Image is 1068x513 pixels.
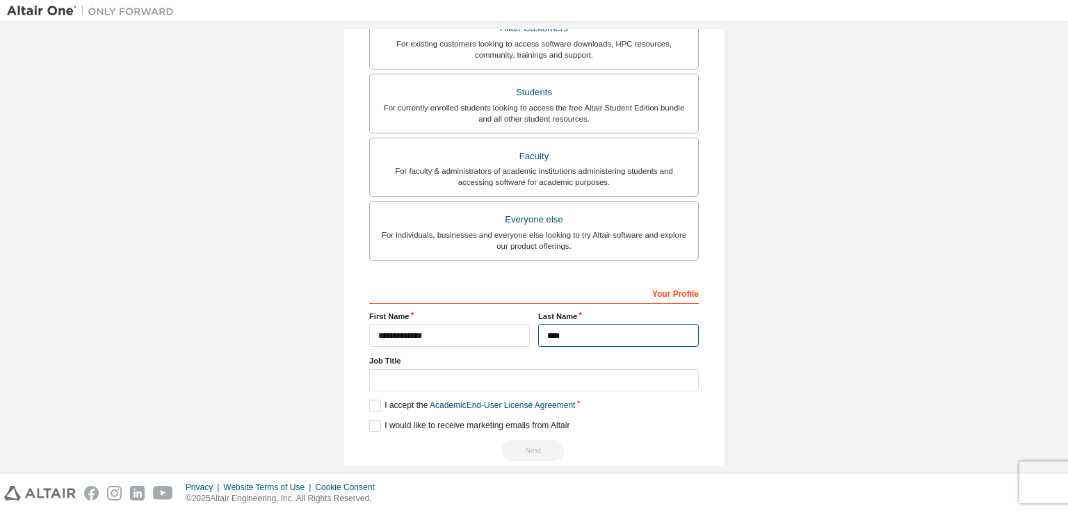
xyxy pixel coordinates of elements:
[369,400,575,412] label: I accept the
[430,400,575,410] a: Academic End-User License Agreement
[378,38,690,60] div: For existing customers looking to access software downloads, HPC resources, community, trainings ...
[538,311,699,322] label: Last Name
[315,482,382,493] div: Cookie Consent
[186,493,383,505] p: © 2025 Altair Engineering, Inc. All Rights Reserved.
[130,486,145,500] img: linkedin.svg
[378,165,690,188] div: For faculty & administrators of academic institutions administering students and accessing softwa...
[186,482,223,493] div: Privacy
[369,355,699,366] label: Job Title
[153,486,173,500] img: youtube.svg
[369,420,569,432] label: I would like to receive marketing emails from Altair
[378,210,690,229] div: Everyone else
[378,229,690,252] div: For individuals, businesses and everyone else looking to try Altair software and explore our prod...
[369,282,699,304] div: Your Profile
[7,4,181,18] img: Altair One
[378,147,690,166] div: Faculty
[107,486,122,500] img: instagram.svg
[369,311,530,322] label: First Name
[4,486,76,500] img: altair_logo.svg
[378,102,690,124] div: For currently enrolled students looking to access the free Altair Student Edition bundle and all ...
[84,486,99,500] img: facebook.svg
[223,482,315,493] div: Website Terms of Use
[378,83,690,102] div: Students
[369,440,699,461] div: Read and acccept EULA to continue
